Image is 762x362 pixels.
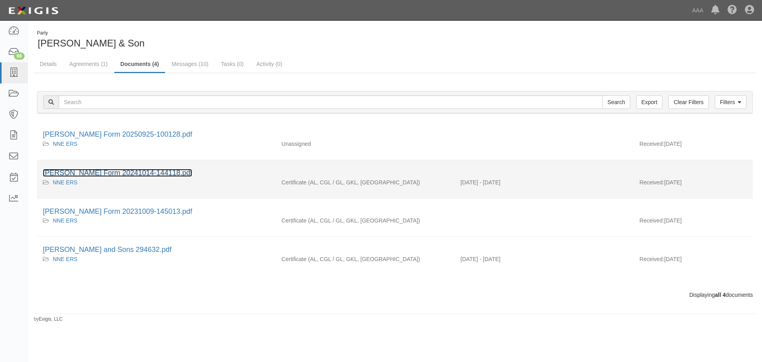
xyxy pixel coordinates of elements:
[727,6,737,15] i: Help Center - Complianz
[639,140,664,148] p: Received:
[275,217,454,225] div: Auto Liability Commercial General Liability / Garage Liability Garage Keepers Liability On-Hook
[53,179,77,186] a: NNE ERS
[633,178,753,190] div: [DATE]
[633,217,753,228] div: [DATE]
[688,2,707,18] a: AAA
[275,140,454,148] div: Unassigned
[37,30,144,37] div: Party
[43,169,192,177] a: [PERSON_NAME] Form 20241014-144118.pdf
[43,207,747,217] div: ACORD Form 20231009-145013.pdf
[53,141,77,147] a: NNE ERS
[715,292,725,298] b: all 4
[34,56,63,72] a: Details
[43,207,192,215] a: [PERSON_NAME] Form 20231009-145013.pdf
[454,255,633,263] div: Effective 10/23/2022 - Expiration 10/23/2023
[43,168,747,178] div: ACORD Form 20241014-144118.pdf
[43,255,269,263] div: NNE ERS
[6,4,61,18] img: logo-5460c22ac91f19d4615b14bd174203de0afe785f0fc80cf4dbbc73dc1793850b.png
[43,130,192,138] a: [PERSON_NAME] Form 20250925-100128.pdf
[639,255,664,263] p: Received:
[53,217,77,224] a: NNE ERS
[53,256,77,262] a: NNE ERS
[639,178,664,186] p: Received:
[43,246,171,254] a: [PERSON_NAME] and Sons 294632.pdf
[166,56,215,72] a: Messages (10)
[275,178,454,186] div: Auto Liability Commercial General Liability / Garage Liability Garage Keepers Liability On-Hook
[602,95,630,109] input: Search
[31,291,759,299] div: Displaying documents
[668,95,708,109] a: Clear Filters
[275,255,454,263] div: Auto Liability Commercial General Liability / Garage Liability Garage Keepers Liability On-Hook
[715,95,747,109] a: Filters
[38,38,144,48] span: [PERSON_NAME] & Son
[34,316,63,323] small: by
[43,140,269,148] div: NNE ERS
[636,95,662,109] a: Export
[63,56,114,72] a: Agreements (1)
[59,95,603,109] input: Search
[454,217,633,217] div: Effective - Expiration
[215,56,250,72] a: Tasks (0)
[633,140,753,152] div: [DATE]
[43,217,269,225] div: NNE ERS
[43,130,747,140] div: ACORD Form 20250925-100128.pdf
[250,56,288,72] a: Activity (0)
[639,217,664,225] p: Received:
[39,316,63,322] a: Exigis, LLC
[34,30,389,50] div: GR Porter & Son
[633,255,753,267] div: [DATE]
[14,52,25,60] div: 68
[43,245,747,255] div: G R Porter and Sons 294632.pdf
[114,56,165,73] a: Documents (4)
[454,178,633,186] div: Effective 10/23/2024 - Expiration 10/23/2025
[43,178,269,186] div: NNE ERS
